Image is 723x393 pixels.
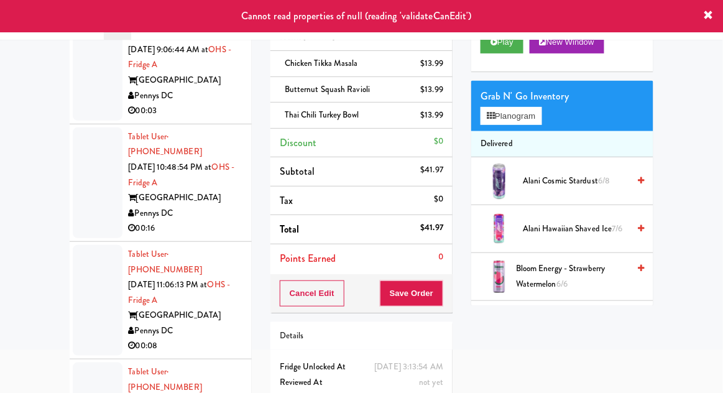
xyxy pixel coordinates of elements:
button: New Window [530,31,604,53]
button: Cancel Edit [280,280,344,307]
span: 6/6 [556,278,568,290]
div: Alani Hawaiian Shaved Ice7/6 [518,221,644,237]
button: Planogram [481,107,541,126]
div: Pennys DC [129,206,242,221]
div: $0 [434,134,443,149]
span: Butternut Squash Ravioli [285,83,370,95]
div: Details [280,328,443,344]
a: Tablet User· [PHONE_NUMBER] [129,131,202,158]
a: Tablet User· [PHONE_NUMBER] [129,248,202,275]
a: Tablet User· [PHONE_NUMBER] [129,366,202,393]
span: Cannot read properties of null (reading 'validateCanEdit') [241,9,472,23]
div: Pennys DC [129,323,242,339]
li: Delivered [471,131,653,157]
div: Alani Cosmic Stardust6/8 [518,173,644,189]
div: $41.97 [421,162,444,178]
span: 7/6 [612,223,623,234]
div: Bloom Energy - Strawberry Watermelon6/6 [511,261,644,292]
a: OHS - Fridge A [129,279,231,306]
div: Grab N' Go Inventory [481,87,644,106]
div: Fridge Unlocked At [280,359,443,375]
span: Alani Cosmic Stardust [523,173,629,189]
span: [DATE] 11:06:13 PM at [129,279,208,290]
div: $13.99 [421,82,444,98]
span: Total [280,222,300,236]
div: $41.97 [421,220,444,236]
li: Tablet User· [PHONE_NUMBER][DATE] 9:06:44 AM atOHS - Fridge A[GEOGRAPHIC_DATA]Pennys DC00:03 [70,7,252,124]
div: [DATE] 3:13:54 AM [374,359,443,375]
span: Alani Hawaiian Shaved Ice [523,221,629,237]
button: Save Order [380,280,443,307]
div: 00:16 [129,221,242,236]
li: Tablet User· [PHONE_NUMBER][DATE] 11:06:13 PM atOHS - Fridge A[GEOGRAPHIC_DATA]Pennys DC00:08 [70,242,252,359]
span: Points Earned [280,251,336,266]
span: Thai Chili Turkey Bowl [285,109,359,121]
span: Subtotal [280,164,315,178]
button: Play [481,31,523,53]
div: [GEOGRAPHIC_DATA] [129,73,242,88]
div: [GEOGRAPHIC_DATA] [129,190,242,206]
div: 0 [438,249,443,265]
div: $13.99 [421,108,444,123]
span: Chicken Tikka Masala [285,57,358,69]
div: 00:08 [129,338,242,354]
div: $13.99 [421,56,444,72]
div: [GEOGRAPHIC_DATA] [129,308,242,323]
li: Tablet User· [PHONE_NUMBER][DATE] 10:48:54 PM atOHS - Fridge A[GEOGRAPHIC_DATA]Pennys DC00:16 [70,124,252,242]
div: 00:03 [129,103,242,119]
span: · [PHONE_NUMBER] [129,248,202,275]
a: OHS - Fridge A [129,161,235,188]
div: $0 [434,192,443,207]
span: Tax [280,193,293,208]
span: 6/8 [598,175,610,187]
span: (3 ) [302,29,336,44]
span: Items [280,29,336,44]
span: Bloom Energy - Strawberry Watermelon [516,261,629,292]
div: Pennys DC [129,88,242,104]
ng-pluralize: items [311,29,333,44]
span: not yet [419,376,443,388]
span: Discount [280,136,317,150]
span: [DATE] 10:48:54 PM at [129,161,212,173]
div: Reviewed At [280,375,443,391]
span: [DATE] 9:06:44 AM at [129,44,209,55]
